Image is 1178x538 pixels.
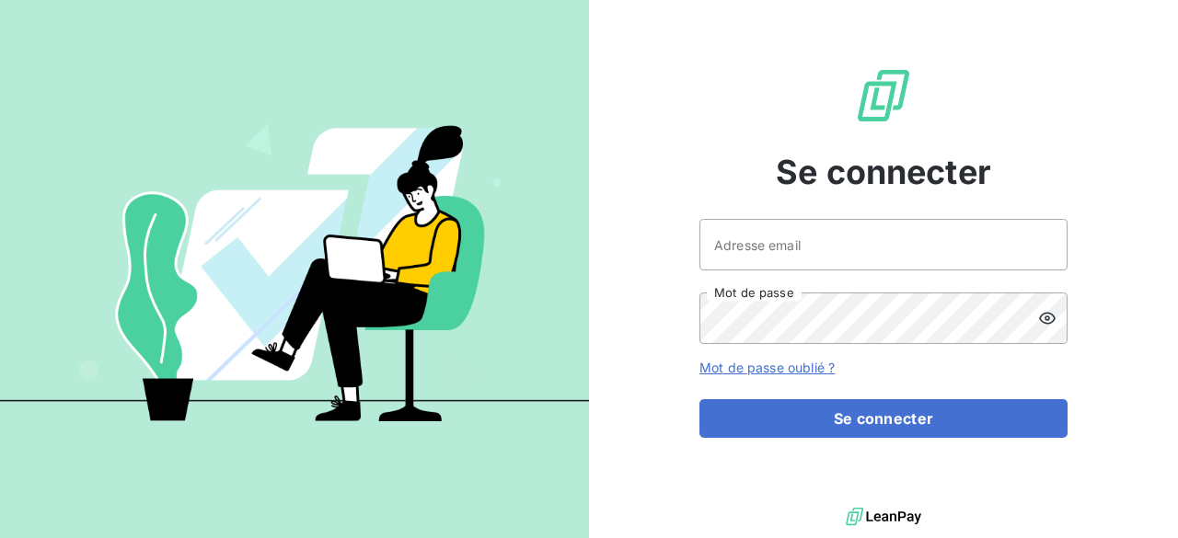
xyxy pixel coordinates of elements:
input: placeholder [699,219,1068,270]
img: logo [846,503,921,531]
a: Mot de passe oublié ? [699,360,835,375]
span: Se connecter [776,147,991,197]
button: Se connecter [699,399,1068,438]
img: Logo LeanPay [854,66,913,125]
